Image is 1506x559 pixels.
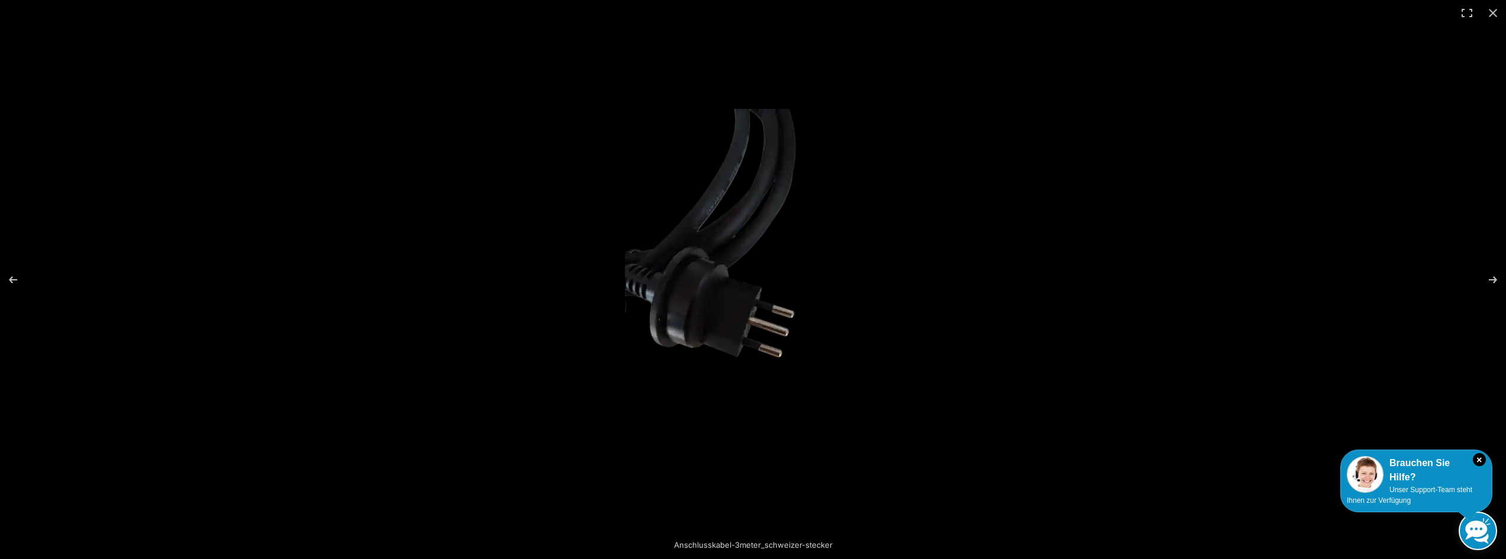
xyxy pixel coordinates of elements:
i: Schließen [1473,453,1486,466]
div: Brauchen Sie Hilfe? [1347,456,1486,484]
img: Customer service [1347,456,1384,493]
img: Anschlusskabel-3meter_schweizer-stecker.webp [625,109,881,450]
span: Unser Support-Team steht Ihnen zur Verfügung [1347,486,1472,505]
div: Anschlusskabel-3meter_schweizer-stecker [629,533,878,557]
